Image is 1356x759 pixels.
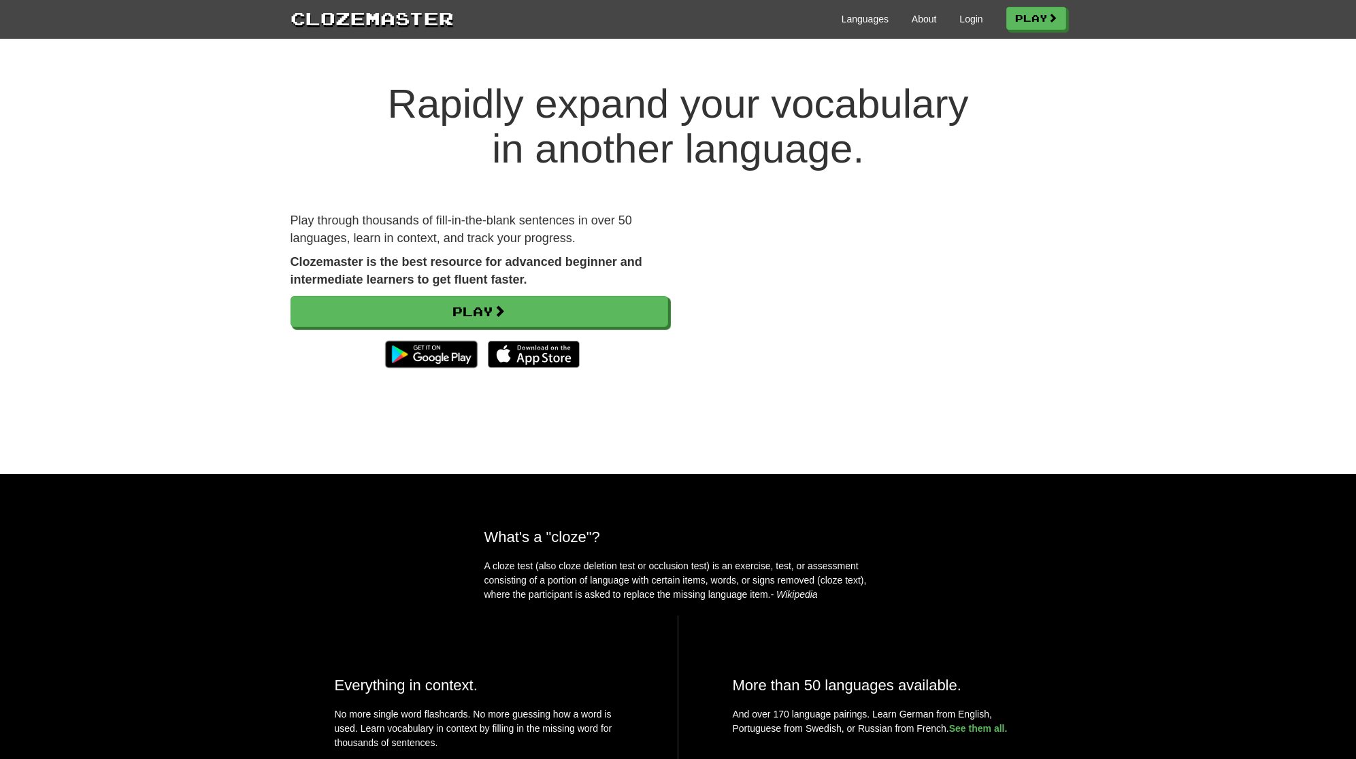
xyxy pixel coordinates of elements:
[335,677,623,694] h2: Everything in context.
[291,212,668,247] p: Play through thousands of fill-in-the-blank sentences in over 50 languages, learn in context, and...
[484,528,872,545] h2: What's a "cloze"?
[1006,7,1066,30] a: Play
[733,707,1022,736] p: And over 170 language pairings. Learn German from English, Portuguese from Swedish, or Russian fr...
[842,12,889,26] a: Languages
[335,707,623,757] p: No more single word flashcards. No more guessing how a word is used. Learn vocabulary in context ...
[484,559,872,602] p: A cloze test (also cloze deletion test or occlusion test) is an exercise, test, or assessment con...
[291,255,642,286] strong: Clozemaster is the best resource for advanced beginner and intermediate learners to get fluent fa...
[378,334,484,375] img: Get it on Google Play
[959,12,982,26] a: Login
[291,5,454,31] a: Clozemaster
[771,589,818,600] em: - Wikipedia
[291,296,668,327] a: Play
[733,677,1022,694] h2: More than 50 languages available.
[488,341,580,368] img: Download_on_the_App_Store_Badge_US-UK_135x40-25178aeef6eb6b83b96f5f2d004eda3bffbb37122de64afbaef7...
[912,12,937,26] a: About
[949,723,1008,734] a: See them all.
